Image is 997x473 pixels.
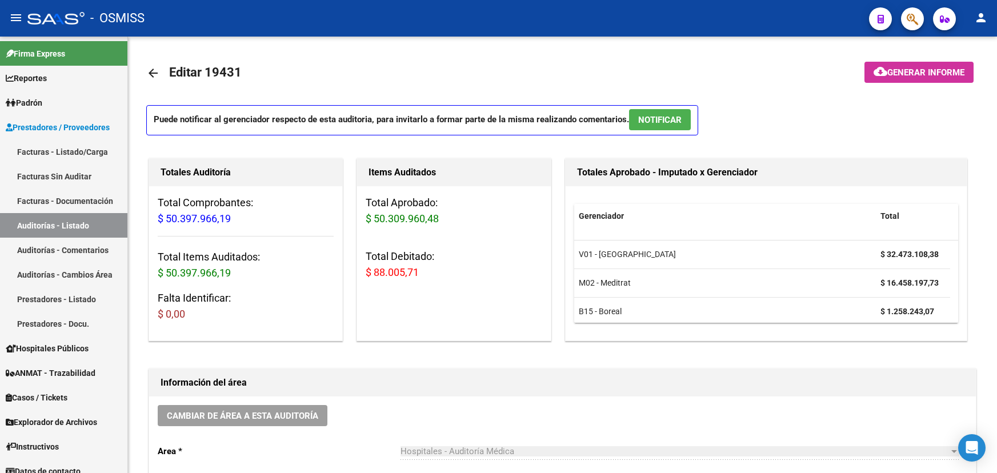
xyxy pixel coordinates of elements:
h3: Falta Identificar: [158,290,334,322]
span: Casos / Tickets [6,391,67,404]
strong: $ 32.473.108,38 [880,250,939,259]
mat-icon: menu [9,11,23,25]
h3: Total Items Auditados: [158,249,334,281]
span: Reportes [6,72,47,85]
span: Firma Express [6,47,65,60]
span: Cambiar de área a esta auditoría [167,411,318,421]
h1: Items Auditados [369,163,539,182]
span: Explorador de Archivos [6,416,97,428]
span: $ 50.397.966,19 [158,267,231,279]
span: $ 0,00 [158,308,185,320]
span: Editar 19431 [169,65,242,79]
mat-icon: arrow_back [146,66,160,80]
span: Gerenciador [579,211,624,221]
span: Prestadores / Proveedores [6,121,110,134]
h3: Total Debitado: [366,248,542,280]
h1: Totales Auditoría [161,163,331,182]
h3: Total Aprobado: [366,195,542,227]
p: Area * [158,445,401,458]
button: Generar informe [864,62,974,83]
span: - OSMISS [90,6,145,31]
span: $ 50.309.960,48 [366,213,439,225]
strong: $ 1.258.243,07 [880,307,934,316]
div: Open Intercom Messenger [958,434,986,462]
span: Generar informe [887,67,964,78]
span: Instructivos [6,440,59,453]
span: NOTIFICAR [638,115,682,125]
span: $ 88.005,71 [366,266,419,278]
mat-icon: cloud_download [874,65,887,78]
strong: $ 16.458.197,73 [880,278,939,287]
span: B15 - Boreal [579,307,622,316]
span: Padrón [6,97,42,109]
span: M02 - Meditrat [579,278,631,287]
datatable-header-cell: Total [876,204,950,229]
span: V01 - [GEOGRAPHIC_DATA] [579,250,676,259]
p: Puede notificar al gerenciador respecto de esta auditoria, para invitarlo a formar parte de la mi... [146,105,698,135]
mat-icon: person [974,11,988,25]
datatable-header-cell: Gerenciador [574,204,876,229]
span: Hospitales - Auditoría Médica [401,446,514,456]
h3: Total Comprobantes: [158,195,334,227]
span: ANMAT - Trazabilidad [6,367,95,379]
button: NOTIFICAR [629,109,691,130]
h1: Información del área [161,374,964,392]
span: Hospitales Públicos [6,342,89,355]
span: $ 50.397.966,19 [158,213,231,225]
button: Cambiar de área a esta auditoría [158,405,327,426]
h1: Totales Aprobado - Imputado x Gerenciador [577,163,956,182]
span: Total [880,211,899,221]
